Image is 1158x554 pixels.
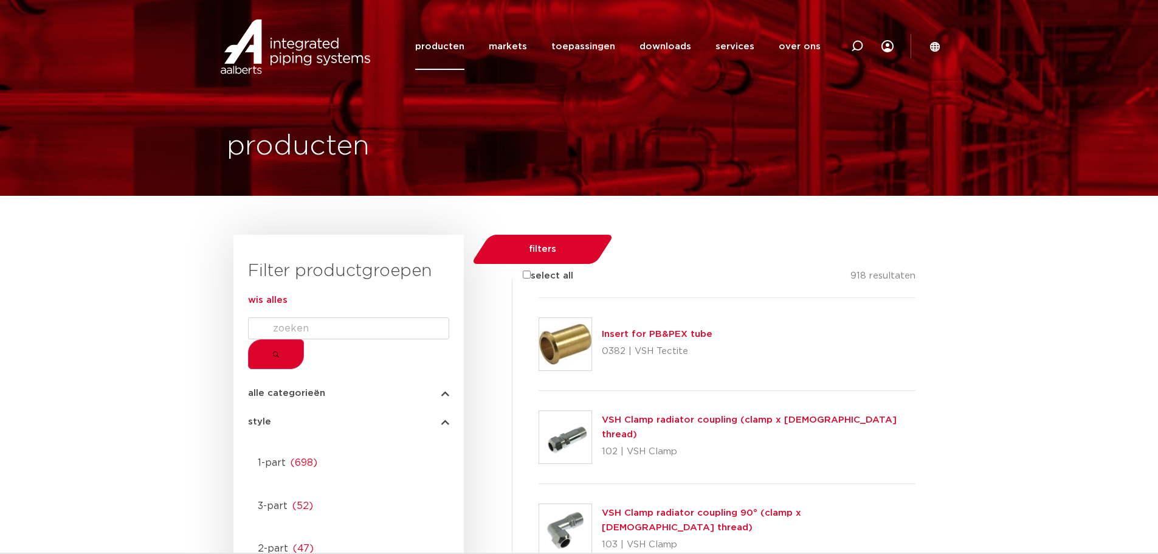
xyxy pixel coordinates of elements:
img: thumbnail for VSH Clamp radiator coupling (clamp x male thread) [539,411,591,463]
p: 0382 | VSH Tectite [602,342,712,361]
a: downloads [639,23,691,70]
span: ( 52 ) [292,501,313,511]
a: Insert for PB&PEX tube [602,330,712,339]
a: VSH Clamp radiator coupling 90° (clamp x [DEMOGRAPHIC_DATA] thread) [602,508,801,532]
span: 2-part [258,544,288,553]
a: wis alles [248,296,288,305]
h3: Filter productgroepen [248,259,449,283]
a: 3-part(52) [248,494,449,513]
button: filters [480,235,605,264]
span: ( 698 ) [291,458,317,468]
input: select all [523,271,531,279]
img: thumbnail for Insert for PB&PEX tube [539,318,591,370]
span: ( 47 ) [293,544,314,553]
span: 3-part [258,501,288,511]
a: 1-part(698) [248,451,449,470]
span: style [248,417,271,426]
a: services [715,23,754,70]
span: 1-part [258,458,286,468]
span: 918 resultaten [850,271,915,280]
a: VSH Clamp radiator coupling (clamp x [DEMOGRAPHIC_DATA] thread) [602,415,897,439]
input: Search [248,317,449,339]
a: toepassingen [551,23,615,70]
a: markets [489,23,527,70]
button: alle categorieën [248,389,449,398]
span: alle categorieën [248,389,325,398]
h1: producten [227,127,370,166]
label: select all [505,269,573,283]
a: producten [415,23,464,70]
button: Submit the search query [248,339,304,369]
p: 102 | VSH Clamp [602,442,916,462]
nav: Menu [415,23,821,70]
button: style [248,417,449,426]
a: over ons [779,23,821,70]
